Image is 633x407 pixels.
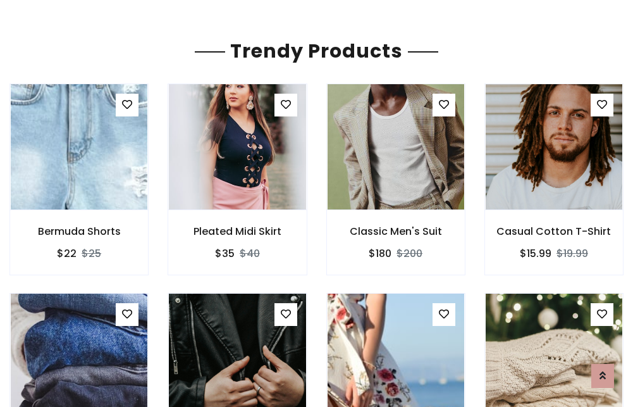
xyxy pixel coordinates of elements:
h6: Classic Men's Suit [327,225,465,237]
del: $40 [240,246,260,261]
h6: $15.99 [520,247,551,260]
h6: $35 [215,247,235,260]
h6: Pleated Midi Skirt [168,225,306,237]
del: $25 [82,246,101,261]
h6: Bermuda Shorts [10,225,148,237]
h6: $180 [369,247,391,260]
del: $19.99 [556,246,588,261]
h6: $22 [57,247,77,260]
span: Trendy Products [225,37,408,65]
h6: Casual Cotton T-Shirt [485,225,623,237]
del: $200 [396,246,422,261]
